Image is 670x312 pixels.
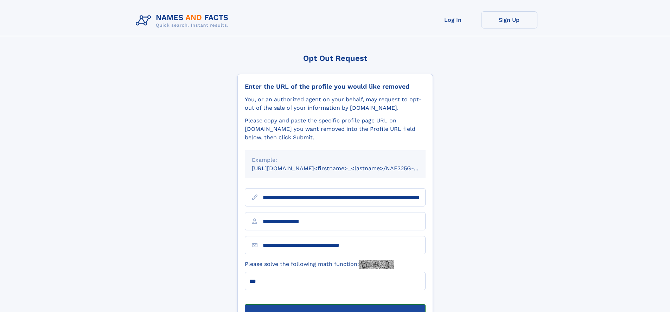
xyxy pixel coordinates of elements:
[252,156,419,164] div: Example:
[425,11,481,28] a: Log In
[252,165,439,172] small: [URL][DOMAIN_NAME]<firstname>_<lastname>/NAF325G-xxxxxxxx
[245,95,426,112] div: You, or an authorized agent on your behalf, may request to opt-out of the sale of your informatio...
[133,11,234,30] img: Logo Names and Facts
[245,260,394,269] label: Please solve the following math function:
[245,116,426,142] div: Please copy and paste the specific profile page URL on [DOMAIN_NAME] you want removed into the Pr...
[237,54,433,63] div: Opt Out Request
[481,11,537,28] a: Sign Up
[245,83,426,90] div: Enter the URL of the profile you would like removed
